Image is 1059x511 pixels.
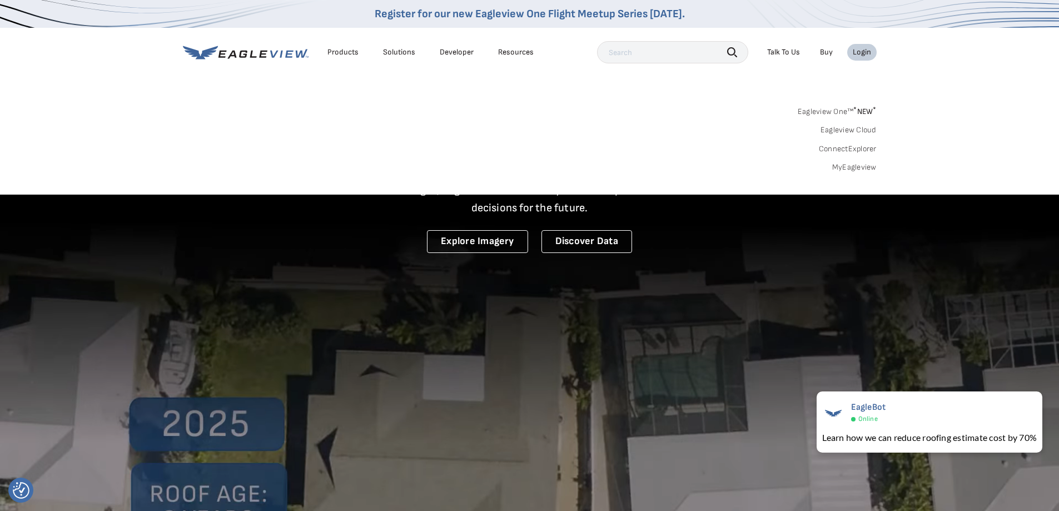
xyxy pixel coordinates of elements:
div: Learn how we can reduce roofing estimate cost by 70% [822,431,1037,444]
div: Talk To Us [767,47,800,57]
div: Solutions [383,47,415,57]
a: MyEagleview [832,162,877,172]
img: Revisit consent button [13,482,29,499]
div: Login [853,47,871,57]
a: Register for our new Eagleview One Flight Meetup Series [DATE]. [375,7,685,21]
a: ConnectExplorer [819,144,877,154]
button: Consent Preferences [13,482,29,499]
a: Eagleview One™*NEW* [798,103,877,116]
span: EagleBot [851,402,886,413]
a: Explore Imagery [427,230,528,253]
span: Online [858,415,878,423]
input: Search [597,41,748,63]
span: NEW [853,107,876,116]
a: Buy [820,47,833,57]
div: Resources [498,47,534,57]
a: Discover Data [541,230,632,253]
div: Products [327,47,359,57]
a: Developer [440,47,474,57]
img: EagleBot [822,402,844,424]
a: Eagleview Cloud [821,125,877,135]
